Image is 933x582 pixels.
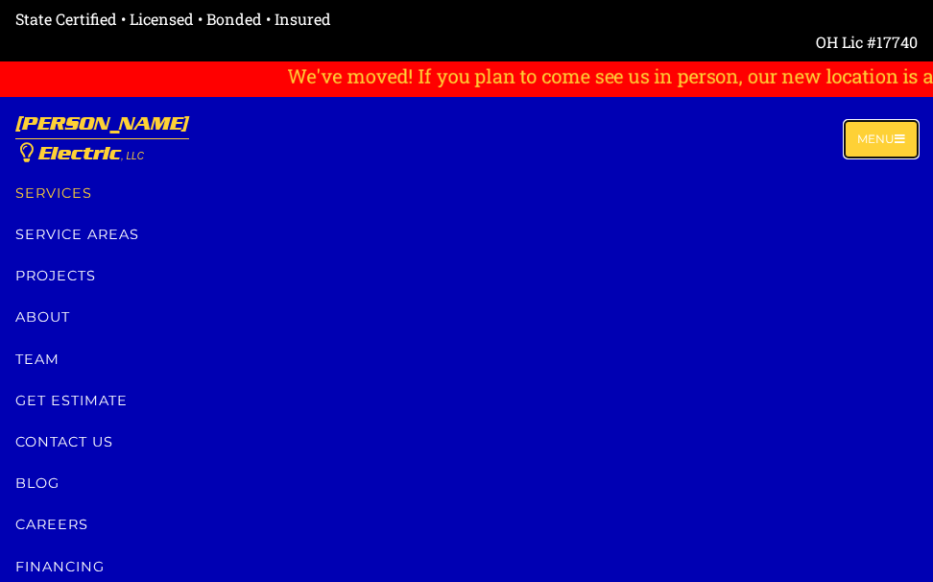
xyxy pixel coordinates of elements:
[15,339,918,380] a: Team
[121,151,144,161] span: , LLC
[15,505,918,546] a: Careers
[15,8,918,31] div: State Certified • Licensed • Bonded • Insured
[15,380,918,422] a: Get estimate
[15,31,918,54] div: OH Lic #17740
[15,173,918,214] a: Services
[15,105,189,173] a: [PERSON_NAME] Electric, LLC
[15,214,918,255] a: Service Areas
[15,298,918,339] a: About
[845,121,918,158] button: Toggle navigation
[15,422,918,463] a: Contact us
[15,255,918,297] a: Projects
[15,463,918,504] a: Blog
